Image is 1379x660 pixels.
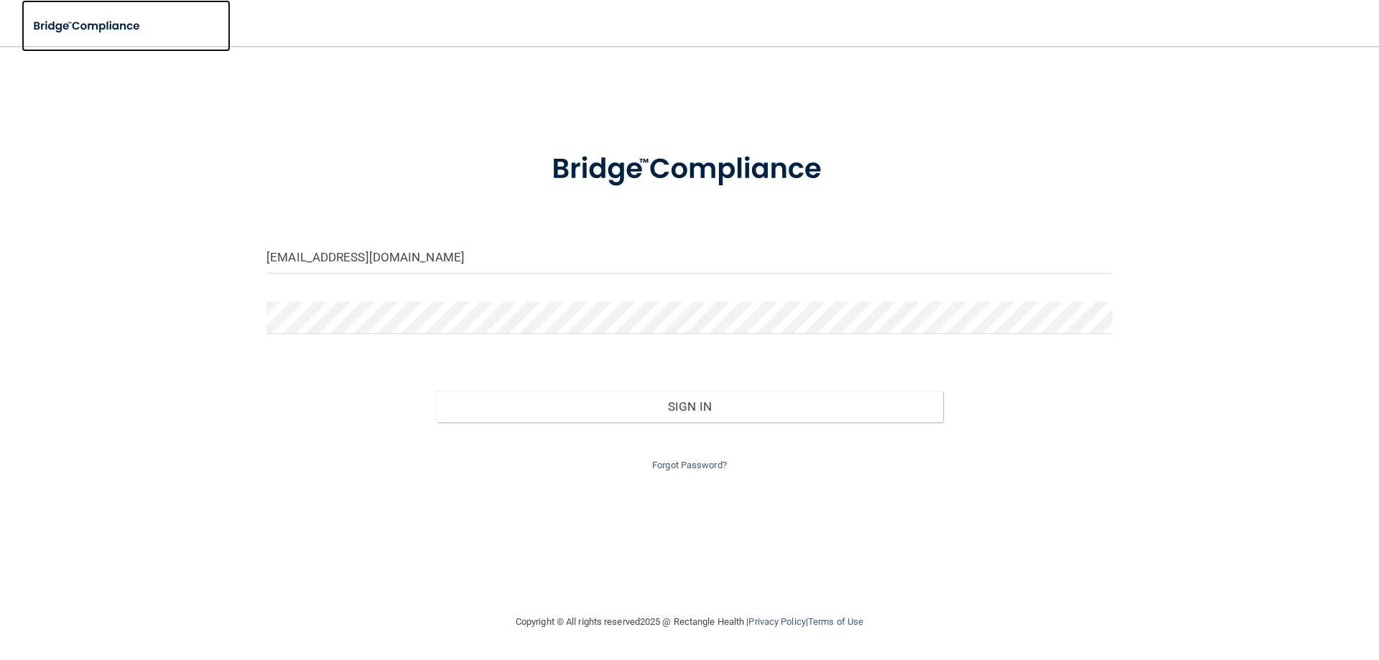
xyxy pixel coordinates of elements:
input: Email [266,241,1113,274]
button: Sign In [436,391,944,422]
div: Copyright © All rights reserved 2025 @ Rectangle Health | | [427,599,952,645]
a: Forgot Password? [652,460,727,470]
img: bridge_compliance_login_screen.278c3ca4.svg [22,11,154,41]
a: Terms of Use [808,616,863,627]
a: Privacy Policy [748,616,805,627]
img: bridge_compliance_login_screen.278c3ca4.svg [522,132,857,207]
